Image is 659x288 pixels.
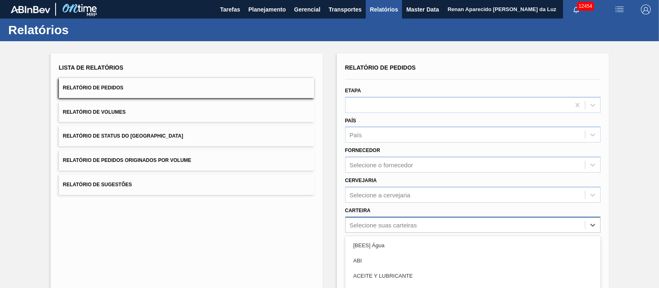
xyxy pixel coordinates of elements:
[345,88,361,94] label: Etapa
[406,5,439,14] span: Master Data
[370,5,398,14] span: Relatórios
[59,78,314,98] button: Relatório de Pedidos
[63,85,124,91] span: Relatório de Pedidos
[350,221,417,228] div: Selecione suas carteiras
[59,64,124,71] span: Lista de Relatórios
[345,253,601,268] div: ABI
[345,148,380,153] label: Fornecedor
[11,6,50,13] img: TNhmsLtSVTkK8tSr43FrP2fwEKptu5GPRR3wAAAABJRU5ErkJggg==
[59,150,314,171] button: Relatório de Pedidos Originados por Volume
[350,191,411,198] div: Selecione a cervejaria
[59,102,314,122] button: Relatório de Volumes
[350,162,413,169] div: Selecione o fornecedor
[345,208,371,213] label: Carteira
[345,118,356,124] label: País
[63,133,183,139] span: Relatório de Status do [GEOGRAPHIC_DATA]
[59,126,314,146] button: Relatório de Status do [GEOGRAPHIC_DATA]
[294,5,320,14] span: Gerencial
[248,5,286,14] span: Planejamento
[220,5,240,14] span: Tarefas
[577,2,594,11] span: 12454
[59,175,314,195] button: Relatório de Sugestões
[345,268,601,283] div: ACEITE Y LUBRICANTE
[345,238,601,253] div: [BEES] Água
[329,5,362,14] span: Transportes
[63,109,126,115] span: Relatório de Volumes
[63,182,132,187] span: Relatório de Sugestões
[63,157,192,163] span: Relatório de Pedidos Originados por Volume
[615,5,624,14] img: userActions
[641,5,651,14] img: Logout
[8,25,154,35] h1: Relatórios
[563,4,589,15] button: Notificações
[345,178,377,183] label: Cervejaria
[350,131,362,138] div: País
[345,64,416,71] span: Relatório de Pedidos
